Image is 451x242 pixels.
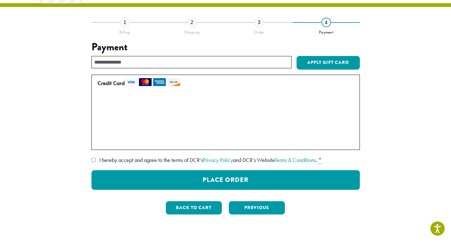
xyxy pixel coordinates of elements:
span: I hereby accept and agree to the terms of DCR’s and DCR’s Website . [99,156,317,164]
div: Payment [293,27,360,35]
div: 3 [254,18,264,27]
img: mastercard [139,78,152,86]
button: Back to cart [166,201,222,214]
div: 1 [120,18,130,27]
div: Billing [91,27,159,35]
div: 2 [187,18,197,27]
h3: Payment [91,41,360,53]
img: discover [167,78,180,86]
label: Credit Card [97,78,351,88]
input: I hereby accept and agree to the terms of DCR’sPrivacy Policyand DCR’s WebsiteTerms & Conditions. * [91,158,96,162]
button: Previous [229,201,285,214]
img: visa [125,78,137,86]
div: 4 [322,18,331,27]
a: Terms & Conditions [275,156,316,164]
img: amex [153,78,166,86]
abbr: required [318,156,322,164]
div: Shipping [159,27,226,35]
div: Order [226,27,293,35]
button: Apply Gift Card [297,56,360,70]
a: Privacy Policy [203,156,233,164]
button: Place Order [91,170,360,190]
